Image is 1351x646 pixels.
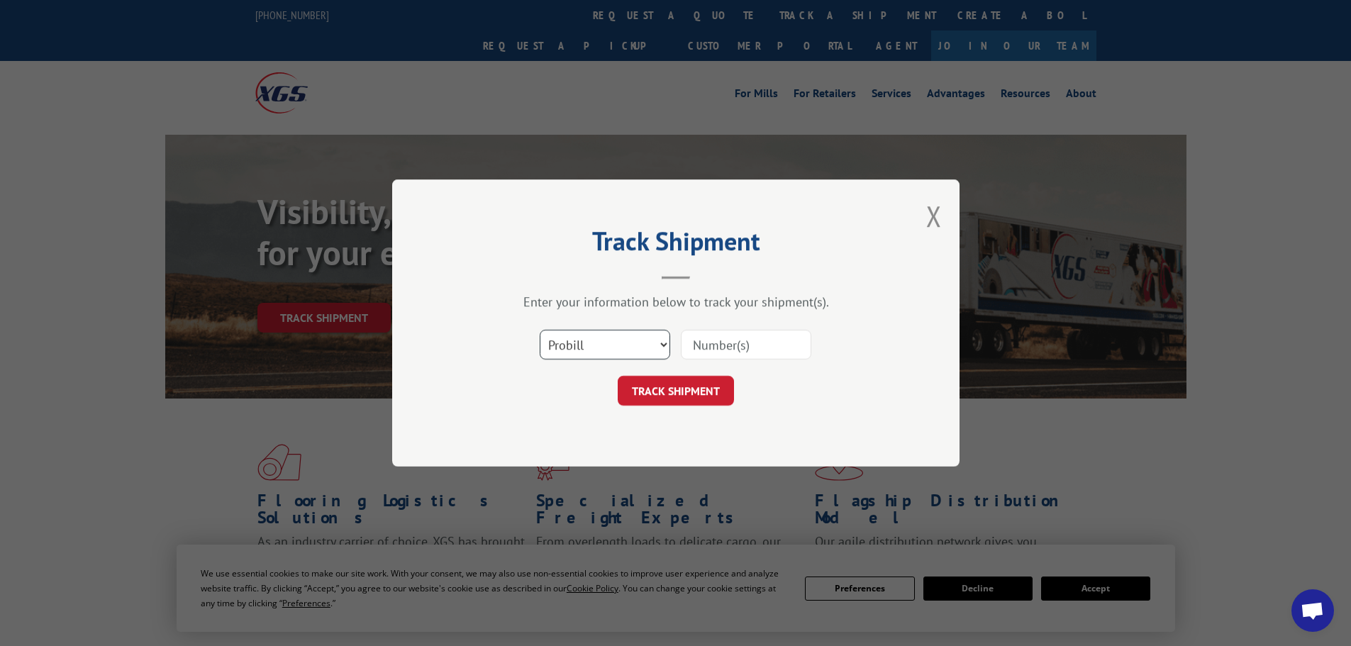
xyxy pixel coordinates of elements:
[1291,589,1334,632] div: Open chat
[463,231,889,258] h2: Track Shipment
[618,376,734,406] button: TRACK SHIPMENT
[463,294,889,310] div: Enter your information below to track your shipment(s).
[926,197,942,235] button: Close modal
[681,330,811,360] input: Number(s)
